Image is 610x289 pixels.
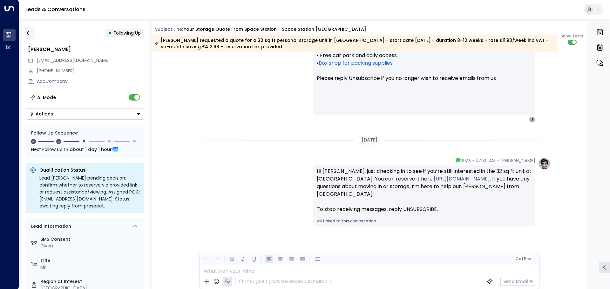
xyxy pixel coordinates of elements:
div: Your storage quote from Space Station - Space Station [GEOGRAPHIC_DATA] [184,26,366,33]
label: Title [40,257,142,264]
div: [PERSON_NAME] requested a quote for a 32 sq ft personal storage unit in [GEOGRAPHIC_DATA] - start... [155,37,553,50]
span: jsawyer@gmail.com [37,57,110,64]
span: SMS [462,157,471,164]
div: Lead [PERSON_NAME] pending decision: confirm whether to reserve via provided link or request assi... [39,174,140,209]
button: Actions [26,108,144,120]
span: • [472,157,474,164]
button: Cc|Bcc [513,256,533,262]
div: Next Follow Up: [31,146,139,153]
span: [EMAIL_ADDRESS][DOMAIN_NAME] [37,57,110,63]
div: [PHONE_NUMBER] [37,68,144,74]
div: AddCompany [37,78,144,85]
p: Qualification Status [39,167,140,173]
span: 07:30 AM [476,157,496,164]
div: Follow Up Sequence [31,130,139,136]
div: J [529,116,535,123]
label: SMS Consent [40,236,142,243]
span: In about 1 day 1 hour [64,146,112,153]
label: Region of Interest [40,278,142,285]
div: [PERSON_NAME] [28,46,144,53]
span: [PERSON_NAME] [500,157,535,164]
a: [URL][DOMAIN_NAME] [434,175,490,183]
div: Actions [30,111,53,117]
div: Lead Information [29,223,71,230]
div: • [108,27,112,39]
a: Box shop for packing supplies [319,59,393,67]
div: Mr [40,264,142,271]
span: Cc Bcc [515,257,531,261]
span: Show Texts [561,33,583,39]
div: [DATE] [359,135,380,145]
div: The agent signature is added automatically [239,279,332,284]
span: Following Up [114,30,141,36]
a: Leads & Conversations [25,6,85,13]
a: Linked to this conversation [317,218,532,224]
img: profile-logo.png [538,157,551,170]
div: Given [40,243,142,249]
div: AI Mode [37,94,56,101]
span: | [522,257,523,261]
button: Redo [213,255,221,263]
span: • [497,157,499,164]
div: Button group with a nested menu [26,108,144,120]
button: Undo [202,255,210,263]
div: Hi [PERSON_NAME], just checking in to see if you’re still interested in the 32 sq ft unit at [GEO... [317,167,532,213]
span: Subject Line: [155,26,183,32]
